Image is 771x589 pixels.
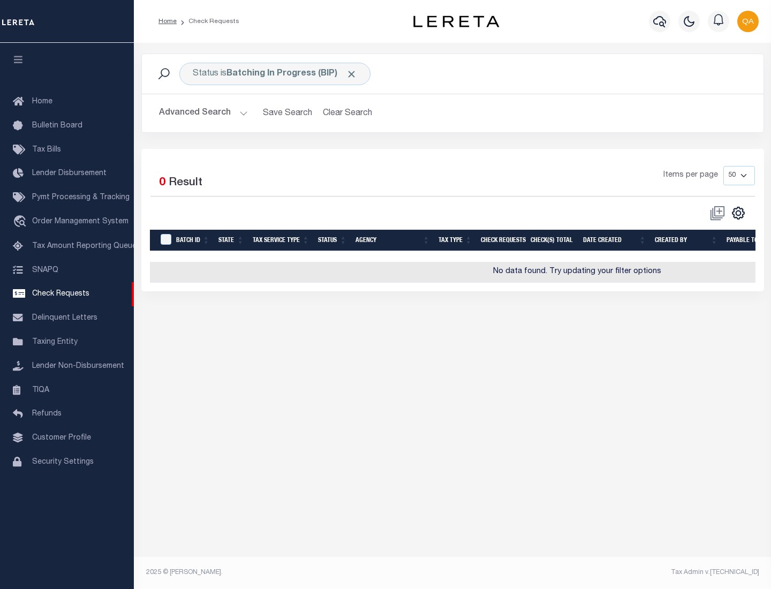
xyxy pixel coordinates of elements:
th: Check(s) Total [526,230,579,252]
span: Pymt Processing & Tracking [32,194,130,201]
button: Save Search [256,103,319,124]
th: Agency: activate to sort column ascending [351,230,434,252]
th: Created By: activate to sort column ascending [651,230,722,252]
span: Tax Bills [32,146,61,154]
img: svg+xml;base64,PHN2ZyB4bWxucz0iaHR0cDovL3d3dy53My5vcmcvMjAwMC9zdmciIHBvaW50ZXItZXZlbnRzPSJub25lIi... [737,11,759,32]
span: Check Requests [32,290,89,298]
div: Status is [179,63,371,85]
th: Check Requests [477,230,526,252]
span: Taxing Entity [32,338,78,346]
span: Home [32,98,52,105]
li: Check Requests [177,17,239,26]
button: Advanced Search [159,103,248,124]
div: 2025 © [PERSON_NAME]. [138,568,453,577]
span: Customer Profile [32,434,91,442]
span: SNAPQ [32,266,58,274]
a: Home [158,18,177,25]
b: Batching In Progress (BIP) [226,70,357,78]
th: Date Created: activate to sort column ascending [579,230,651,252]
span: TIQA [32,386,49,394]
img: logo-dark.svg [413,16,499,27]
th: Tax Type: activate to sort column ascending [434,230,477,252]
span: Tax Amount Reporting Queue [32,243,137,250]
span: Lender Disbursement [32,170,107,177]
span: Bulletin Board [32,122,82,130]
span: Lender Non-Disbursement [32,363,124,370]
th: Tax Service Type: activate to sort column ascending [248,230,314,252]
div: Tax Admin v.[TECHNICAL_ID] [460,568,759,577]
span: Order Management System [32,218,128,225]
button: Clear Search [319,103,377,124]
label: Result [169,175,202,192]
th: State: activate to sort column ascending [214,230,248,252]
span: Click to Remove [346,69,357,80]
th: Status: activate to sort column ascending [314,230,351,252]
span: Refunds [32,410,62,418]
span: Security Settings [32,458,94,466]
span: Items per page [663,170,718,182]
span: 0 [159,177,165,188]
th: Batch Id: activate to sort column ascending [172,230,214,252]
span: Delinquent Letters [32,314,97,322]
i: travel_explore [13,215,30,229]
